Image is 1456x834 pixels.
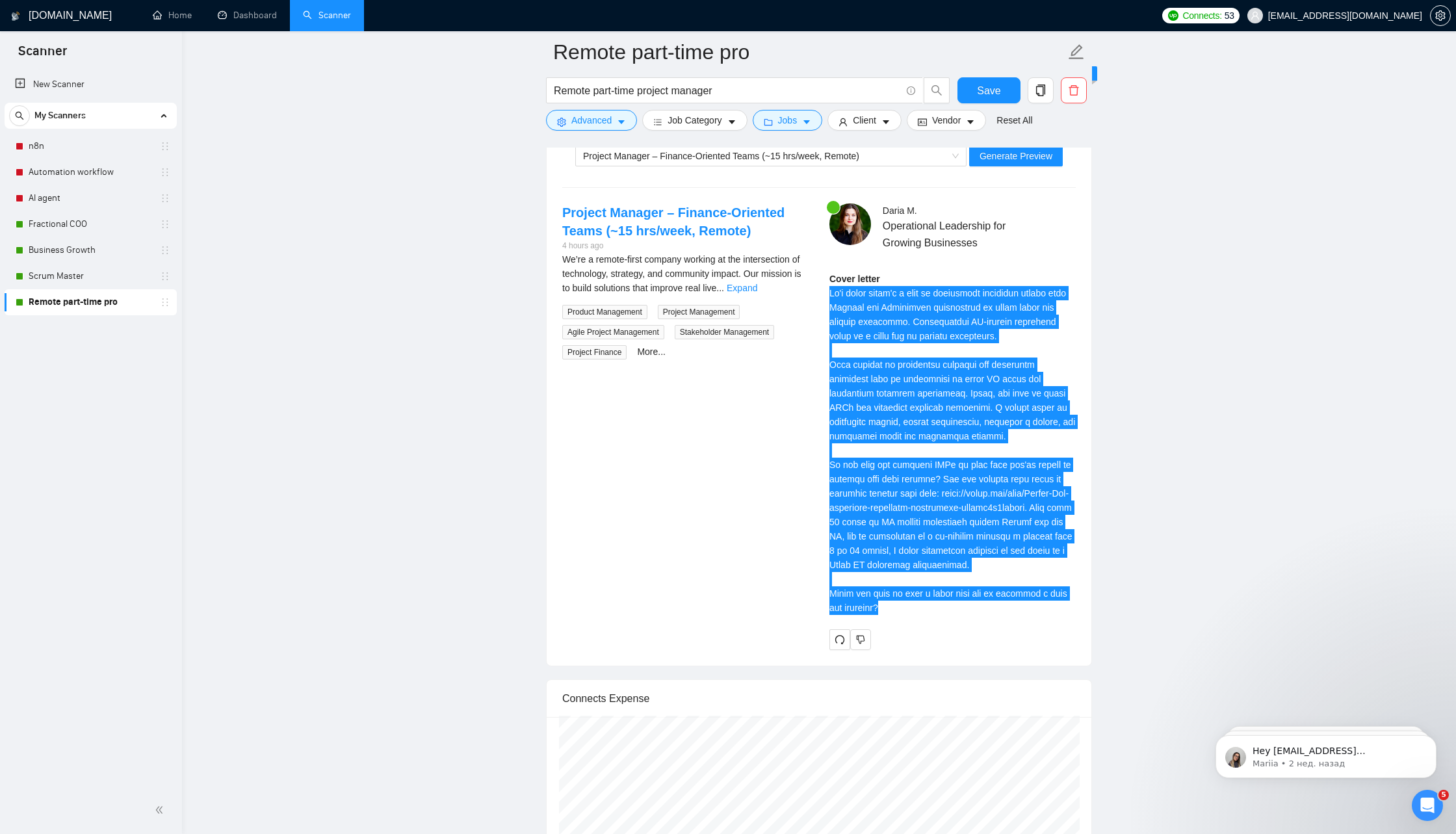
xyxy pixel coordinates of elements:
span: We’re a remote-first company working at the intersection of technology, strategy, and community i... [562,254,801,293]
li: My Scanners [5,103,177,315]
span: Operational Leadership for Growing Businesses [883,218,1037,250]
div: Remember that the client will see only the first two lines of your cover letter. [829,272,1076,615]
span: 5 [1438,790,1449,800]
span: Save [977,83,1000,99]
span: edit [1068,44,1085,60]
span: caret-down [966,117,975,127]
button: copy [1028,77,1054,103]
span: 53 [1225,8,1234,23]
span: redo [830,634,850,645]
span: bars [653,117,662,127]
span: info-circle [907,86,915,95]
a: Business Growth [29,237,152,263]
span: search [924,85,949,96]
span: holder [160,141,170,151]
span: Jobs [778,113,798,127]
span: Generate Preview [980,149,1052,163]
span: delete [1061,85,1086,96]
input: Search Freelance Jobs... [554,83,901,99]
span: holder [160,219,170,229]
strong: Cover letter [829,274,880,284]
iframe: Intercom live chat [1412,790,1443,821]
a: n8n [29,133,152,159]
span: Project Manager – Finance-Oriented Teams (~15 hrs/week, Remote) [583,151,859,161]
span: folder [764,117,773,127]
a: Reset All [996,113,1032,127]
input: Scanner name... [553,36,1065,68]
a: searchScanner [303,10,351,21]
a: AI agent [29,185,152,211]
span: copy [1028,85,1053,96]
button: setting [1430,5,1451,26]
a: More... [637,346,666,357]
button: folderJobscaret-down [753,110,823,131]
a: Project Manager – Finance-Oriented Teams (~15 hrs/week, Remote) [562,205,785,238]
span: Project Finance [562,345,627,359]
li: New Scanner [5,72,177,98]
span: user [1251,11,1260,20]
a: Scrum Master [29,263,152,289]
a: New Scanner [15,72,166,98]
img: upwork-logo.png [1168,10,1178,21]
span: Daria M . [883,205,917,216]
span: Stakeholder Management [675,325,774,339]
button: dislike [850,629,871,650]
span: holder [160,271,170,281]
div: Connects Expense [562,680,1076,717]
button: Generate Preview [969,146,1063,166]
a: setting [1430,10,1451,21]
span: Project Management [658,305,740,319]
span: caret-down [802,117,811,127]
span: Agile Project Management [562,325,664,339]
span: caret-down [727,117,736,127]
span: caret-down [617,117,626,127]
button: Save [957,77,1020,103]
iframe: Intercom notifications сообщение [1196,708,1456,799]
span: idcard [918,117,927,127]
span: holder [160,167,170,177]
button: settingAdvancedcaret-down [546,110,637,131]
a: Expand [727,283,757,293]
span: holder [160,245,170,255]
span: Scanner [8,42,77,69]
button: search [924,77,950,103]
span: Advanced [571,113,612,127]
span: setting [557,117,566,127]
span: search [10,111,29,120]
button: delete [1061,77,1087,103]
span: Connects: [1182,8,1221,23]
button: redo [829,629,850,650]
button: barsJob Categorycaret-down [642,110,747,131]
a: homeHome [153,10,192,21]
div: 4 hours ago [562,240,809,252]
span: dislike [856,634,865,645]
a: dashboardDashboard [218,10,277,21]
p: Message from Mariia, sent 2 нед. назад [57,50,224,62]
button: idcardVendorcaret-down [907,110,986,131]
span: Hey [EMAIL_ADDRESS][DOMAIN_NAME], Looks like your Upwork agency DM Wings ran out of connects. We ... [57,38,224,203]
a: Automation workflow [29,159,152,185]
span: holder [160,297,170,307]
span: caret-down [881,117,890,127]
span: Product Management [562,305,647,319]
span: Client [853,113,876,127]
button: search [9,105,30,126]
div: We’re a remote-first company working at the intersection of technology, strategy, and community i... [562,252,809,295]
span: double-left [155,803,168,816]
span: Job Category [668,113,721,127]
span: ... [716,283,724,293]
img: c1FhjjmsbCRT5NMnT1rpHxilz4_r83da-PQ7-0kIHyXb_S4gaPbIzd5O50KBZVFZhk [829,203,871,245]
button: userClientcaret-down [827,110,902,131]
img: logo [11,6,20,27]
a: Remote part-time pro [29,289,152,315]
span: Vendor [932,113,961,127]
span: user [838,117,848,127]
span: My Scanners [34,103,86,129]
a: Fractional COO [29,211,152,237]
span: holder [160,193,170,203]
